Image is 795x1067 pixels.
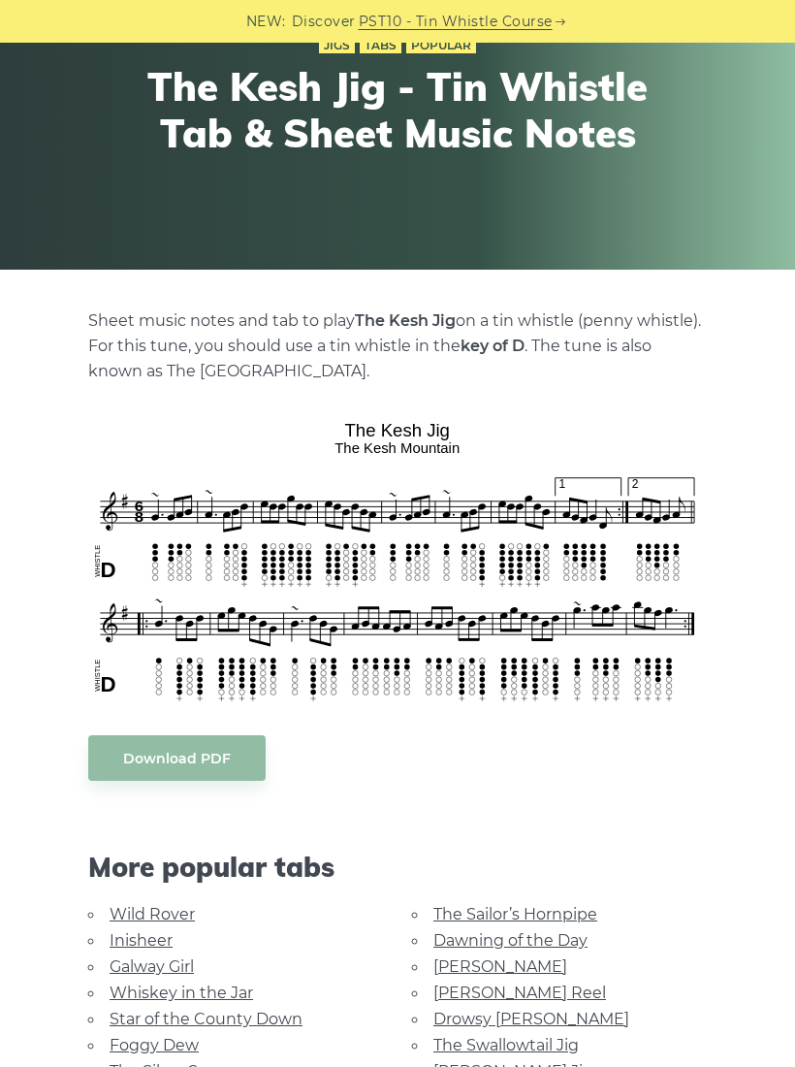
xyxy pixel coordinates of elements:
a: Drowsy [PERSON_NAME] [433,1010,629,1028]
a: Popular [406,38,476,53]
a: Download PDF [88,735,266,781]
strong: key of D [461,337,525,355]
a: Foggy Dew [110,1036,199,1054]
a: Jigs [319,38,355,53]
a: Tabs [360,38,401,53]
a: Star of the County Down [110,1010,302,1028]
h1: The Kesh Jig - Tin Whistle Tab & Sheet Music Notes [136,63,659,156]
a: Whiskey in the Jar [110,984,253,1002]
a: Inisheer [110,931,173,950]
a: Wild Rover [110,905,195,923]
a: Dawning of the Day [433,931,588,950]
a: [PERSON_NAME] Reel [433,984,606,1002]
p: Sheet music notes and tab to play on a tin whistle (penny whistle). For this tune, you should use... [88,308,707,384]
strong: The Kesh Jig [355,311,456,330]
span: Discover [292,11,356,33]
a: The Sailor’s Hornpipe [433,905,597,923]
img: The Kesh Jig Tin Whistle Tabs & Sheet Music [88,413,707,706]
a: Galway Girl [110,957,194,976]
a: PST10 - Tin Whistle Course [359,11,553,33]
a: [PERSON_NAME] [433,957,567,976]
span: More popular tabs [88,851,707,884]
span: NEW: [246,11,286,33]
a: The Swallowtail Jig [433,1036,579,1054]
